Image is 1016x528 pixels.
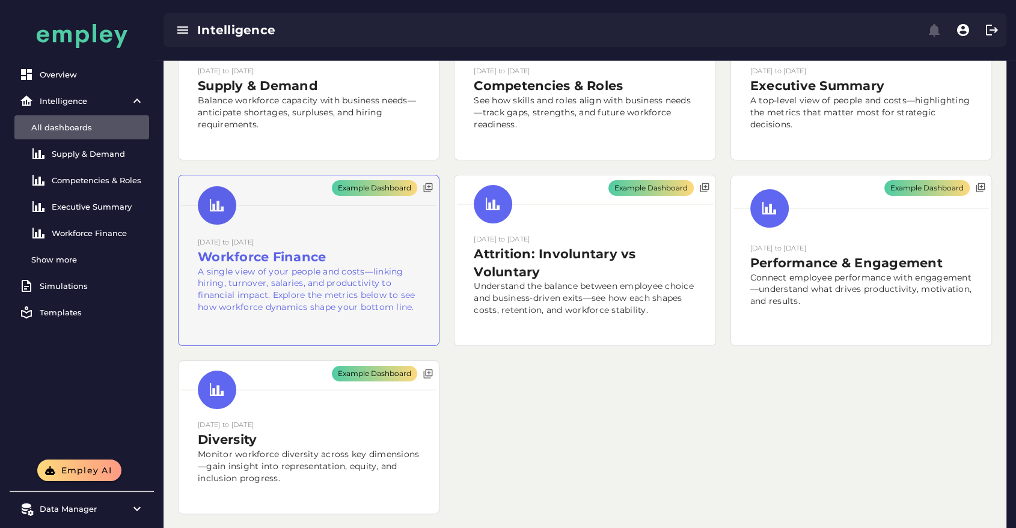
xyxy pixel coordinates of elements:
[52,175,144,185] div: Competencies & Roles
[14,195,149,219] a: Executive Summary
[40,70,144,79] div: Overview
[197,22,558,38] div: Intelligence
[14,300,149,324] a: Templates
[14,62,149,86] a: Overview
[60,465,112,476] span: Empley AI
[14,168,149,192] a: Competencies & Roles
[40,96,124,106] div: Intelligence
[40,504,124,514] div: Data Manager
[31,123,144,132] div: All dashboards
[31,255,144,264] div: Show more
[40,281,144,291] div: Simulations
[14,221,149,245] a: Workforce Finance
[52,149,144,159] div: Supply & Demand
[37,460,121,481] button: Empley AI
[52,202,144,211] div: Executive Summary
[40,308,144,317] div: Templates
[14,115,149,139] a: All dashboards
[14,142,149,166] a: Supply & Demand
[14,274,149,298] a: Simulations
[52,228,144,238] div: Workforce Finance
